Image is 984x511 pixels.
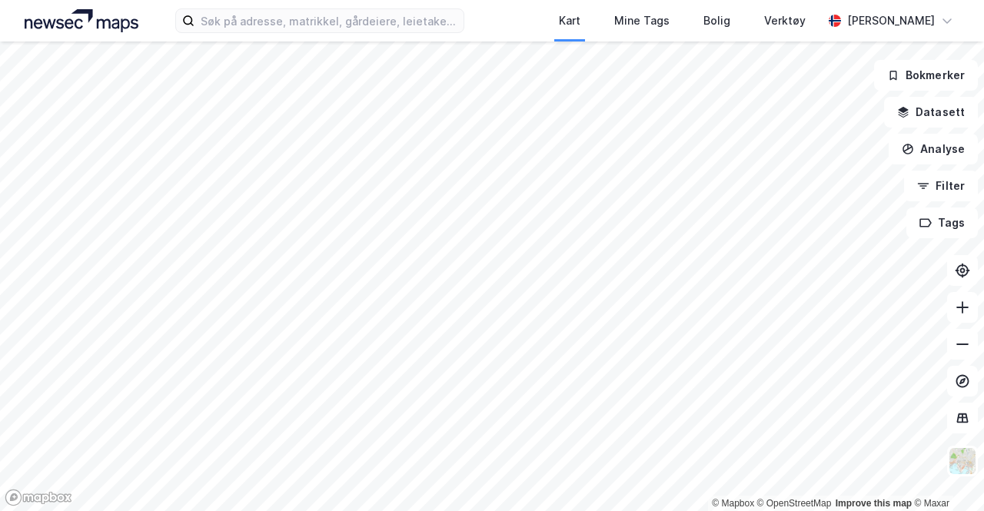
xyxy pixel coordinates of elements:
input: Søk på adresse, matrikkel, gårdeiere, leietakere eller personer [194,9,464,32]
div: Verktøy [764,12,806,30]
div: Kart [559,12,580,30]
button: Bokmerker [874,60,978,91]
button: Datasett [884,97,978,128]
iframe: Chat Widget [907,437,984,511]
div: Bolig [703,12,730,30]
div: Kontrollprogram for chat [907,437,984,511]
a: OpenStreetMap [757,498,832,509]
button: Filter [904,171,978,201]
img: logo.a4113a55bc3d86da70a041830d287a7e.svg [25,9,138,32]
button: Analyse [889,134,978,164]
a: Mapbox [712,498,754,509]
a: Mapbox homepage [5,489,72,506]
div: [PERSON_NAME] [847,12,935,30]
button: Tags [906,207,978,238]
a: Improve this map [836,498,912,509]
div: Mine Tags [614,12,670,30]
